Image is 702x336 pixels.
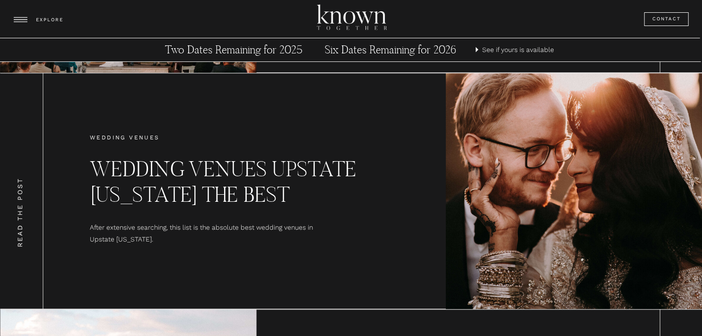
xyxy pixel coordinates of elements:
[90,222,326,249] h2: After extensive searching, this list is the absolute best wedding venues in Upstate [US_STATE].
[90,133,169,143] h3: Wedding Venues
[482,44,556,56] a: See if yours is available
[303,43,478,57] a: Six Dates Remaining for 2026
[36,16,65,25] h3: EXPLORE
[652,15,682,24] a: Contact
[90,156,357,212] a: Wedding Venues Upstate [US_STATE] The Best
[14,137,27,247] a: READ THE POST
[146,43,322,57] a: Two Dates Remaining for 2025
